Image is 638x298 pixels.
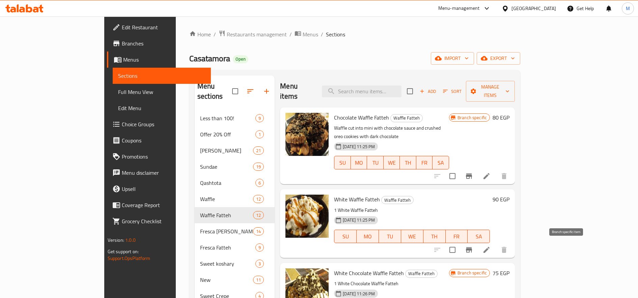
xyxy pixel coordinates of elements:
div: items [253,227,264,235]
span: WE [386,158,397,168]
div: Cassata [200,146,253,155]
span: Version: [108,236,124,244]
span: Sections [326,30,345,38]
span: Chocolate Waffle Fatteh [334,112,389,123]
img: Chocolate Waffle Fatteh [285,113,329,156]
a: Full Menu View [113,84,211,100]
a: Coupons [107,132,211,148]
span: Manage items [471,83,510,100]
button: import [431,52,474,65]
a: Upsell [107,181,211,197]
span: Select to update [445,243,460,257]
span: 12 [253,196,263,202]
button: Add section [258,83,275,99]
span: Sections [118,72,205,80]
span: export [482,54,515,63]
a: Edit menu item [482,172,491,180]
button: TU [379,230,401,243]
div: [PERSON_NAME]21 [195,142,275,159]
button: MO [357,230,379,243]
div: items [253,195,264,203]
a: Sections [113,68,211,84]
div: Waffle Fatteh [200,211,253,219]
h2: Menu items [280,81,313,101]
span: Restaurants management [227,30,287,38]
div: New11 [195,272,275,288]
div: Less than 100!9 [195,110,275,126]
a: Support.OpsPlatform [108,254,150,263]
span: Select all sections [228,84,242,98]
div: Qashtota6 [195,175,275,191]
span: 19 [253,164,263,170]
button: SU [334,156,351,169]
span: import [436,54,469,63]
span: Choice Groups [122,120,205,128]
span: 21 [253,147,263,154]
div: items [253,163,264,171]
span: 14 [253,228,263,235]
a: Promotions [107,148,211,165]
span: White Waffle Fatteh [334,194,380,204]
span: TH [403,158,414,168]
img: White Waffle Fatteh [285,195,329,238]
span: Fresca Fatteh [200,243,255,252]
p: 1 White Waffle Fatteh [334,206,490,214]
input: search [322,86,401,97]
div: Waffle Fatteh [381,196,414,204]
span: Select to update [445,169,460,183]
div: Sundae [200,163,253,171]
span: SA [470,232,487,241]
span: [DATE] 11:26 PM [340,291,378,297]
span: Sweet koshary [200,260,255,268]
span: Branches [122,39,205,47]
span: New [200,276,253,284]
button: FR [416,156,433,169]
span: Coupons [122,136,205,144]
button: export [477,52,520,65]
span: Less than 100! [200,114,255,122]
h2: Menu sections [197,81,232,101]
span: Add [419,88,437,95]
a: Edit Menu [113,100,211,116]
h6: 80 EGP [493,113,509,122]
div: Offer 20% Off1 [195,126,275,142]
span: Sort [443,88,462,95]
span: Upsell [122,185,205,193]
button: SA [433,156,449,169]
div: Waffle Fatteh12 [195,207,275,223]
span: Open [233,56,248,62]
div: [GEOGRAPHIC_DATA] [511,5,556,12]
span: Get support on: [108,247,139,256]
span: Waffle Fatteh [406,270,437,277]
div: Waffle12 [195,191,275,207]
span: Offer 20% Off [200,130,255,138]
div: items [255,179,264,187]
button: TU [367,156,384,169]
span: Casatamora [189,51,230,66]
button: delete [496,168,512,184]
div: Open [233,55,248,63]
span: TU [382,232,398,241]
span: Menu disclaimer [122,169,205,177]
span: Edit Menu [118,104,205,112]
span: SA [435,158,446,168]
span: Coverage Report [122,201,205,209]
button: Add [417,86,439,97]
button: Manage items [466,81,515,102]
button: Sort [441,86,463,97]
span: Menus [303,30,318,38]
span: FR [419,158,430,168]
span: 1 [256,131,263,138]
span: FR [448,232,465,241]
span: Sort items [439,86,466,97]
span: [PERSON_NAME] [200,146,253,155]
span: WE [404,232,421,241]
span: Waffle Fatteh [382,196,413,204]
div: Menu-management [438,4,480,12]
a: Edit Restaurant [107,19,211,35]
span: Waffle [200,195,253,203]
button: Branch-specific-item [461,242,477,258]
button: WE [401,230,423,243]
